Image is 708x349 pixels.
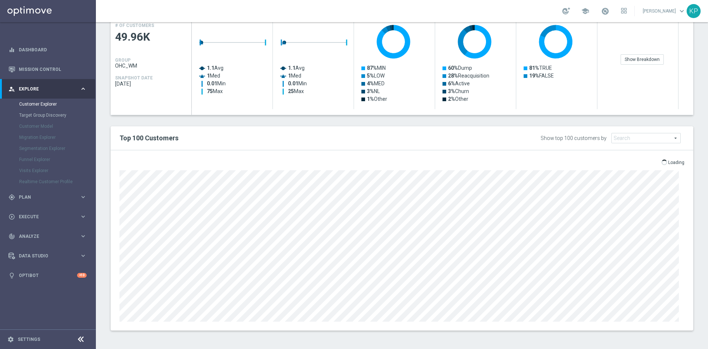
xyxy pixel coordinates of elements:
[80,194,87,201] i: keyboard_arrow_right
[367,88,380,94] text: NL
[8,194,80,201] div: Plan
[19,176,95,187] div: Realtime Customer Profile
[288,65,305,71] text: Avg
[19,40,87,59] a: Dashboard
[448,73,489,79] text: Reacquisition
[19,59,87,79] a: Mission Control
[581,7,589,15] span: school
[8,214,87,220] button: play_circle_outline Execute keyboard_arrow_right
[115,81,187,87] span: 2025-09-08
[8,194,15,201] i: gps_fixed
[448,96,455,102] tspan: 2%
[80,85,87,92] i: keyboard_arrow_right
[288,81,307,86] text: Min
[19,195,80,199] span: Plan
[80,213,87,220] i: keyboard_arrow_right
[119,134,444,143] h2: Top 100 Customers
[207,65,214,71] tspan: 1.1
[367,65,386,71] text: MIN
[288,88,294,94] tspan: 25
[668,160,684,165] p: Loading
[115,58,131,63] h4: GROUP
[8,86,87,92] button: person_search Explore keyboard_arrow_right
[8,253,87,259] button: Data Studio keyboard_arrow_right
[367,73,374,79] tspan: 5%
[115,23,154,28] h4: # OF CUSTOMERS
[8,86,80,92] div: Explore
[19,101,77,107] a: Customer Explorer
[8,266,87,285] div: Optibot
[19,154,95,165] div: Funnel Explorer
[367,96,387,102] text: Other
[115,30,187,44] span: 49.96K
[80,233,87,240] i: keyboard_arrow_right
[19,110,95,121] div: Target Group Discovery
[207,88,223,94] text: Max
[8,233,80,240] div: Analyze
[115,75,153,81] h4: SNAPSHOT DATE
[288,65,295,71] tspan: 1.1
[8,47,87,53] button: equalizer Dashboard
[448,81,470,86] text: Active
[448,88,455,94] tspan: 3%
[642,6,687,17] a: [PERSON_NAME]keyboard_arrow_down
[19,234,80,239] span: Analyze
[448,73,458,79] tspan: 28%
[288,73,291,79] tspan: 1
[367,96,374,102] tspan: 1%
[19,254,80,258] span: Data Studio
[8,40,87,59] div: Dashboard
[367,88,374,94] tspan: 3%
[8,253,80,259] div: Data Studio
[529,65,552,71] text: TRUE
[448,65,458,71] tspan: 60%
[8,233,15,240] i: track_changes
[207,81,226,86] text: Min
[367,81,385,86] text: MED
[8,213,15,220] i: play_circle_outline
[207,73,220,79] text: Med
[8,194,87,200] button: gps_fixed Plan keyboard_arrow_right
[288,73,301,79] text: Med
[207,65,223,71] text: Avg
[448,88,469,94] text: Churn
[8,59,87,79] div: Mission Control
[207,81,217,86] tspan: 0.01
[8,47,15,53] i: equalizer
[80,252,87,259] i: keyboard_arrow_right
[19,112,77,118] a: Target Group Discovery
[19,99,95,110] div: Customer Explorer
[448,81,455,86] tspan: 6%
[8,213,80,220] div: Execute
[18,337,40,342] a: Settings
[19,165,95,176] div: Visits Explorer
[19,215,80,219] span: Execute
[529,65,539,71] tspan: 81%
[448,65,472,71] text: Dump
[19,143,95,154] div: Segmentation Explorer
[621,54,664,65] div: Show Breakdown
[19,266,77,285] a: Optibot
[367,73,385,79] text: LOW
[367,81,374,86] tspan: 4%
[8,273,87,278] button: lightbulb Optibot +10
[288,81,298,86] tspan: 0.01
[8,272,15,279] i: lightbulb
[367,65,377,71] tspan: 87%
[8,233,87,239] button: track_changes Analyze keyboard_arrow_right
[529,73,554,79] text: FALSE
[448,96,468,102] text: Other
[8,66,87,72] button: Mission Control
[678,7,686,15] span: keyboard_arrow_down
[77,273,87,278] div: +10
[111,19,192,109] div: Press SPACE to select this row.
[115,63,187,69] span: OHC_WM
[7,336,14,343] i: settings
